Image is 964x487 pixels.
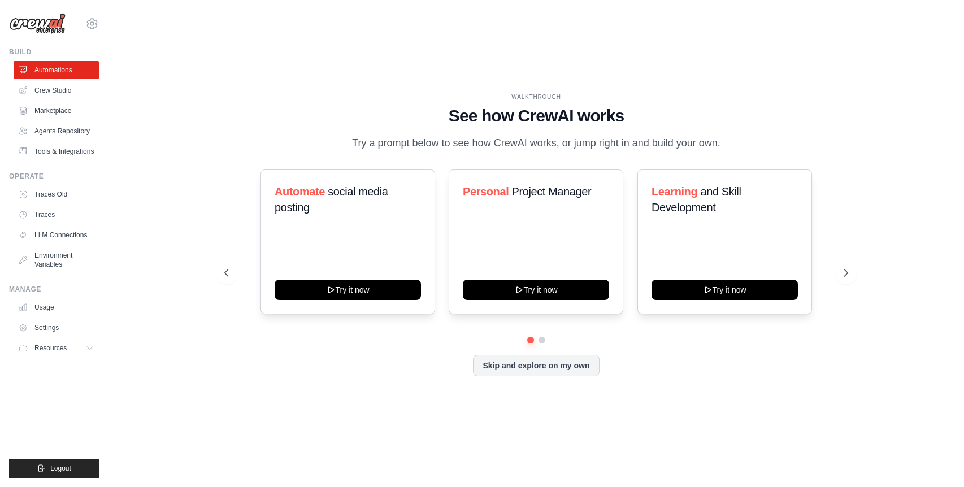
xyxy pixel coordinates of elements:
[652,185,697,198] span: Learning
[275,185,325,198] span: Automate
[275,280,421,300] button: Try it now
[14,298,99,316] a: Usage
[473,355,599,376] button: Skip and explore on my own
[50,464,71,473] span: Logout
[652,280,798,300] button: Try it now
[652,185,741,214] span: and Skill Development
[14,122,99,140] a: Agents Repository
[224,93,848,101] div: WALKTHROUGH
[9,285,99,294] div: Manage
[14,185,99,203] a: Traces Old
[9,172,99,181] div: Operate
[224,106,848,126] h1: See how CrewAI works
[14,81,99,99] a: Crew Studio
[14,339,99,357] button: Resources
[463,280,609,300] button: Try it now
[14,319,99,337] a: Settings
[9,13,66,34] img: Logo
[9,459,99,478] button: Logout
[14,142,99,160] a: Tools & Integrations
[14,246,99,273] a: Environment Variables
[14,61,99,79] a: Automations
[9,47,99,56] div: Build
[14,226,99,244] a: LLM Connections
[463,185,509,198] span: Personal
[14,206,99,224] a: Traces
[346,135,726,151] p: Try a prompt below to see how CrewAI works, or jump right in and build your own.
[512,185,592,198] span: Project Manager
[14,102,99,120] a: Marketplace
[34,343,67,353] span: Resources
[275,185,388,214] span: social media posting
